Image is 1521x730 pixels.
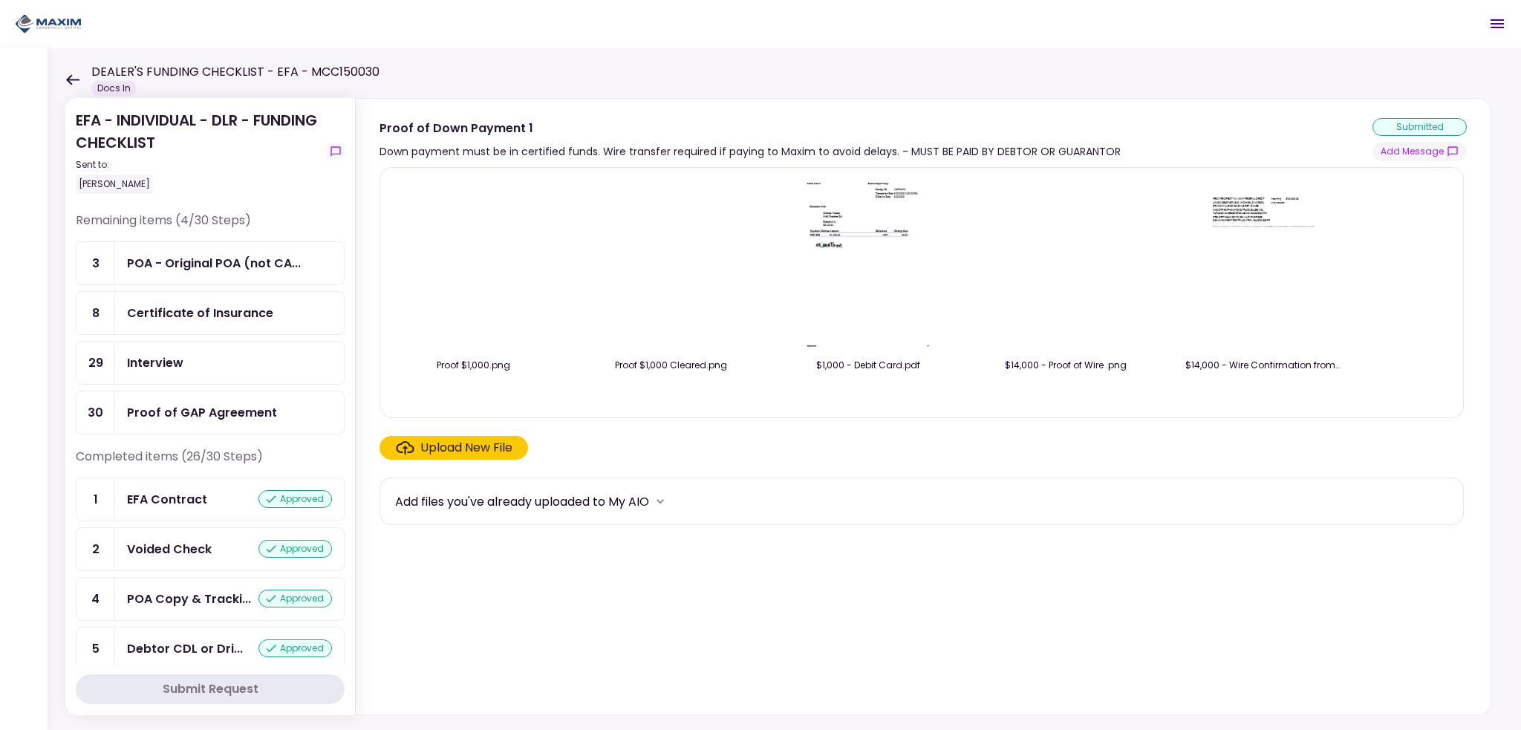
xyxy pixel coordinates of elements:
div: 1 [76,478,115,521]
div: Proof of Down Payment 1 [380,119,1121,137]
div: 4 [76,578,115,620]
div: $14,000 - Proof of Wire .png [988,359,1144,372]
div: Add files you've already uploaded to My AIO [395,492,649,511]
div: Voided Check [127,540,212,558]
a: 2Voided Checkapproved [76,527,345,571]
div: POA - Original POA (not CA or GA) [127,254,301,273]
span: Click here to upload the required document [380,436,528,460]
div: EFA - INDIVIDUAL - DLR - FUNDING CHECKLIST [76,109,321,194]
div: POA Copy & Tracking Receipt [127,590,251,608]
div: Proof of GAP Agreement [127,403,277,422]
div: Completed items (26/30 Steps) [76,448,345,478]
div: Submit Request [163,680,258,698]
div: Debtor CDL or Driver License [127,639,243,658]
a: 8Certificate of Insurance [76,291,345,335]
a: 5Debtor CDL or Driver Licenseapproved [76,627,345,671]
div: Docs In [91,81,137,96]
a: 29Interview [76,341,345,385]
div: [PERSON_NAME] [76,175,153,194]
div: approved [258,490,332,508]
h1: DEALER'S FUNDING CHECKLIST - EFA - MCC150030 [91,63,380,81]
div: $1,000 - Debit Card.pdf [790,359,946,372]
button: show-messages [1372,142,1467,161]
div: Proof $1,000 Cleared.png [593,359,749,372]
div: approved [258,590,332,607]
a: 30Proof of GAP Agreement [76,391,345,434]
div: Certificate of Insurance [127,304,273,322]
div: 3 [76,242,115,284]
div: Proof of Down Payment 1Down payment must be in certified funds. Wire transfer required if paying ... [355,98,1491,715]
div: Upload New File [420,439,512,457]
a: 1EFA Contractapproved [76,478,345,521]
div: Down payment must be in certified funds. Wire transfer required if paying to Maxim to avoid delay... [380,143,1121,160]
div: 29 [76,342,115,384]
div: EFA Contract [127,490,207,509]
div: 8 [76,292,115,334]
div: Proof $1,000.png [395,359,551,372]
div: 30 [76,391,115,434]
div: 2 [76,528,115,570]
div: Interview [127,353,183,372]
div: Sent to: [76,158,321,172]
div: approved [258,639,332,657]
div: Remaining items (4/30 Steps) [76,212,345,241]
div: $14,000 - Wire Confirmation from Accounting.pdf [1185,359,1341,372]
a: 3POA - Original POA (not CA or GA) [76,241,345,285]
button: show-messages [327,143,345,160]
div: submitted [1372,118,1467,136]
div: approved [258,540,332,558]
button: more [649,490,671,512]
button: Submit Request [76,674,345,704]
div: 5 [76,628,115,670]
a: 4POA Copy & Tracking Receiptapproved [76,577,345,621]
button: Open menu [1479,6,1515,42]
img: Partner icon [15,13,82,35]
